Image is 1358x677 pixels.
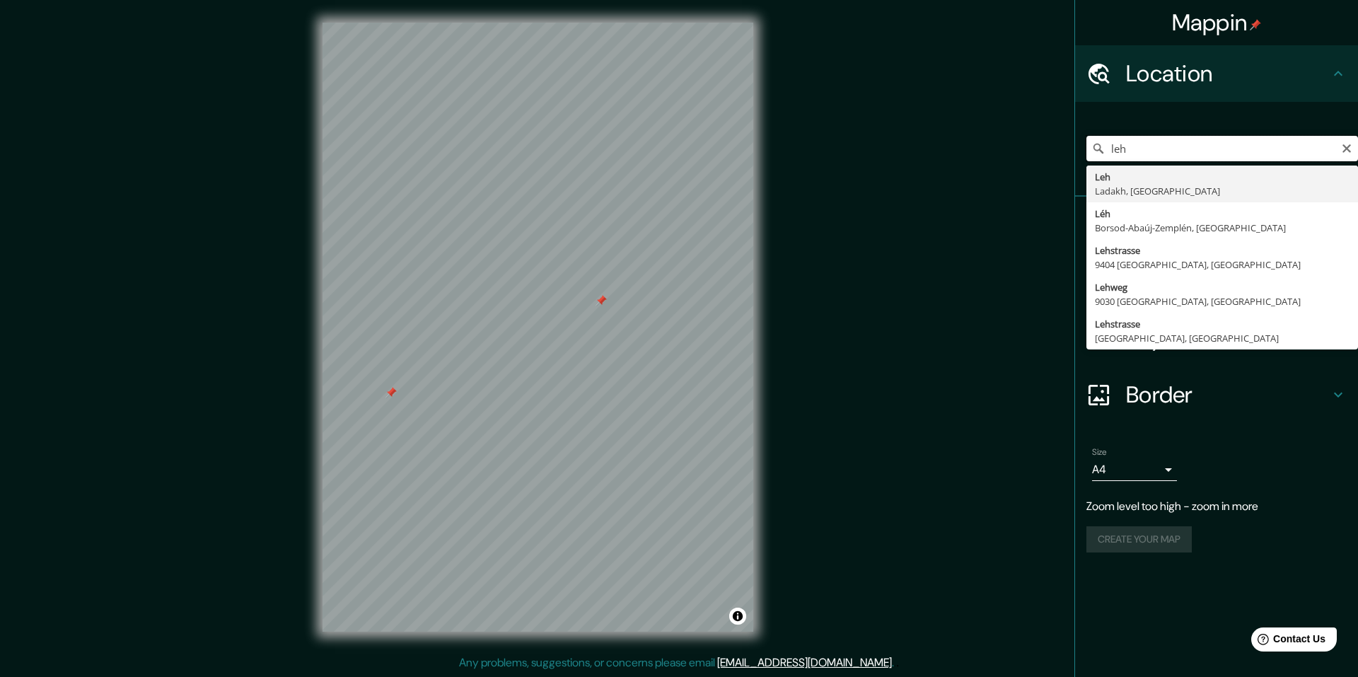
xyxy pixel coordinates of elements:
button: Clear [1341,141,1352,154]
div: Léh [1095,207,1350,221]
p: Any problems, suggestions, or concerns please email . [459,654,894,671]
div: A4 [1092,458,1177,481]
div: 9404 [GEOGRAPHIC_DATA], [GEOGRAPHIC_DATA] [1095,258,1350,272]
h4: Layout [1126,324,1330,352]
button: Toggle attribution [729,608,746,625]
div: 9030 [GEOGRAPHIC_DATA], [GEOGRAPHIC_DATA] [1095,294,1350,308]
a: [EMAIL_ADDRESS][DOMAIN_NAME] [717,655,892,670]
h4: Mappin [1172,8,1262,37]
div: Ladakh, [GEOGRAPHIC_DATA] [1095,184,1350,198]
div: Lehweg [1095,280,1350,294]
div: Pins [1075,197,1358,253]
div: Borsod-Abaúj-Zemplén, [GEOGRAPHIC_DATA] [1095,221,1350,235]
iframe: Help widget launcher [1232,622,1342,661]
div: Lehstrasse [1095,317,1350,331]
div: Leh [1095,170,1350,184]
div: Layout [1075,310,1358,366]
img: pin-icon.png [1250,19,1261,30]
div: Style [1075,253,1358,310]
label: Size [1092,446,1107,458]
h4: Border [1126,381,1330,409]
canvas: Map [323,23,753,632]
h4: Location [1126,59,1330,88]
div: . [896,654,899,671]
div: Lehstrasse [1095,243,1350,258]
p: Zoom level too high - zoom in more [1086,498,1347,515]
input: Pick your city or area [1086,136,1358,161]
div: Location [1075,45,1358,102]
div: . [894,654,896,671]
div: Border [1075,366,1358,423]
div: [GEOGRAPHIC_DATA], [GEOGRAPHIC_DATA] [1095,331,1350,345]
